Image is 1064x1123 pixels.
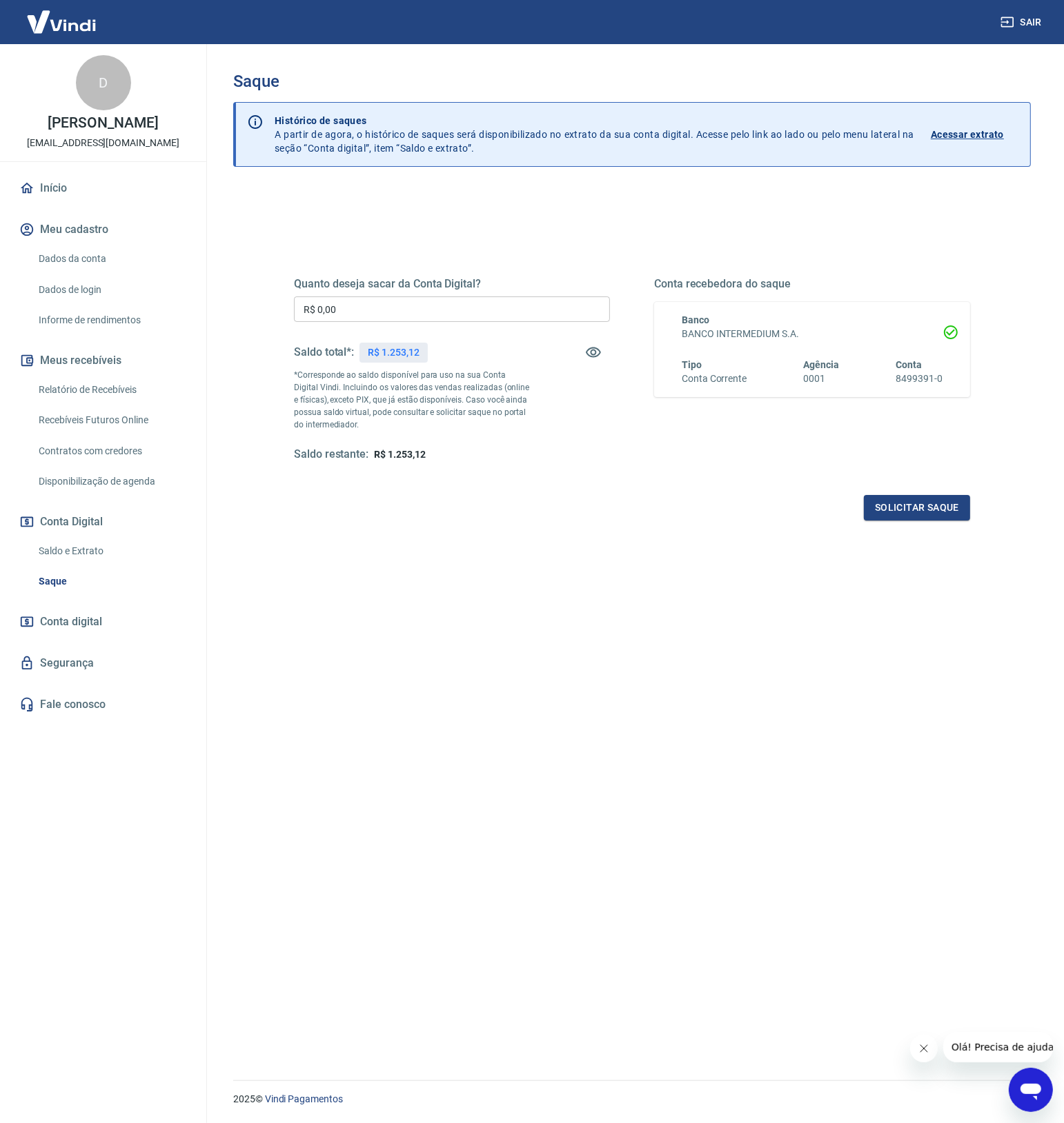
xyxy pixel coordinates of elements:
iframe: Message from company [943,1032,1053,1062]
a: Contratos com credores [33,437,190,465]
h5: Conta recebedora do saque [654,277,970,291]
h6: BANCO INTERMEDIUM S.A. [682,327,943,341]
a: Saldo e Extrato [33,537,190,565]
iframe: Button to launch messaging window [1009,1068,1053,1112]
div: D [76,55,131,110]
p: R$ 1.253,12 [368,345,419,360]
a: Saque [33,567,190,596]
a: Dados da conta [33,245,190,273]
h6: Conta Corrente [682,372,747,386]
h5: Quanto deseja sacar da Conta Digital? [294,277,610,291]
a: Recebíveis Futuros Online [33,406,190,434]
a: Fale conosco [17,689,190,720]
p: [PERSON_NAME] [48,116,158,130]
span: Banco [682,314,709,325]
p: Acessar extrato [931,128,1004,141]
span: Tipo [682,359,702,370]
p: 2025 © [233,1092,1031,1106]
a: Vindi Pagamentos [265,1093,343,1104]
p: A partir de agora, o histórico de saques será disponibilizado no extrato da sua conta digital. Ac... [275,114,914,155]
h6: 0001 [804,372,840,386]
a: Acessar extrato [931,114,1019,155]
a: Informe de rendimentos [33,306,190,334]
img: Vindi [17,1,106,43]
p: [EMAIL_ADDRESS][DOMAIN_NAME] [27,136,179,150]
span: Conta digital [40,612,102,631]
a: Início [17,173,190,203]
h5: Saldo total*: [294,345,354,359]
a: Conta digital [17,607,190,637]
button: Meu cadastro [17,214,190,245]
a: Dados de login [33,276,190,304]
h3: Saque [233,72,1031,91]
button: Sair [998,10,1047,35]
iframe: Close message [910,1035,938,1062]
span: Conta [896,359,922,370]
span: Olá! Precisa de ajuda? [8,10,116,21]
h5: Saldo restante: [294,447,368,462]
p: *Corresponde ao saldo disponível para uso na sua Conta Digital Vindi. Incluindo os valores das ve... [294,369,531,431]
button: Meus recebíveis [17,345,190,376]
h6: 8499391-0 [896,372,943,386]
p: Histórico de saques [275,114,914,128]
a: Disponibilização de agenda [33,467,190,496]
span: R$ 1.253,12 [374,449,425,460]
button: Conta Digital [17,507,190,537]
span: Agência [804,359,840,370]
a: Segurança [17,648,190,678]
a: Relatório de Recebíveis [33,376,190,404]
button: Solicitar saque [864,495,970,520]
